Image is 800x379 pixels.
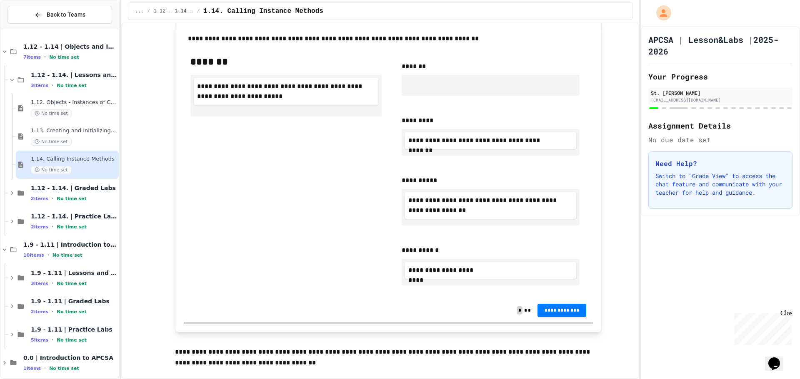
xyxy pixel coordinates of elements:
div: My Account [647,3,673,22]
div: [EMAIL_ADDRESS][DOMAIN_NAME] [651,97,790,103]
span: No time set [57,337,87,343]
span: 1.9 - 1.11 | Lessons and Notes [31,269,117,277]
button: Back to Teams [7,6,112,24]
span: 1.12 - 1.14 | Objects and Instances of Classes [23,43,117,50]
span: • [47,252,49,258]
span: No time set [52,253,82,258]
div: No due date set [648,135,792,145]
span: 5 items [31,337,48,343]
span: 1.13. Creating and Initializing Objects: Constructors [31,127,117,134]
span: 2 items [31,309,48,315]
span: Back to Teams [47,10,85,19]
span: No time set [31,138,72,146]
span: 10 items [23,253,44,258]
span: No time set [31,166,72,174]
iframe: chat widget [765,346,792,371]
span: 1.14. Calling Instance Methods [31,156,117,163]
span: • [44,54,46,60]
h1: APCSA | Lesson&Labs |2025-2026 [648,34,792,57]
span: 3 items [31,83,48,88]
span: No time set [57,83,87,88]
span: 2 items [31,196,48,201]
span: / [197,8,200,15]
p: Switch to "Grade View" to access the chat feature and communicate with your teacher for help and ... [655,172,785,197]
span: 1.12 - 1.14. | Lessons and Notes [31,71,117,79]
span: 7 items [23,54,41,60]
span: 1.12 - 1.14. | Lessons and Notes [154,8,194,15]
span: • [52,223,53,230]
div: Chat with us now!Close [3,3,57,53]
span: 1.12. Objects - Instances of Classes [31,99,117,106]
span: 1.12 - 1.14. | Graded Labs [31,184,117,192]
span: 1.12 - 1.14. | Practice Labs [31,213,117,220]
span: / [147,8,150,15]
span: No time set [49,54,79,60]
span: • [52,195,53,202]
h2: Your Progress [648,71,792,82]
span: 1 items [23,366,41,371]
span: • [52,82,53,89]
h3: Need Help? [655,159,785,168]
h2: Assignment Details [648,120,792,131]
span: No time set [31,109,72,117]
span: ... [135,8,144,15]
div: St. [PERSON_NAME] [651,89,790,97]
span: 2 items [31,224,48,230]
span: 1.9 - 1.11 | Introduction to Methods [23,241,117,248]
span: 0.0 | Introduction to APCSA [23,354,117,362]
span: No time set [57,281,87,286]
iframe: chat widget [731,310,792,345]
span: No time set [57,309,87,315]
span: 3 items [31,281,48,286]
span: 1.9 - 1.11 | Practice Labs [31,326,117,333]
span: No time set [57,196,87,201]
span: • [52,280,53,287]
span: 1.14. Calling Instance Methods [203,6,323,16]
span: • [52,337,53,343]
span: • [44,365,46,372]
span: • [52,308,53,315]
span: No time set [57,224,87,230]
span: No time set [49,366,79,371]
span: 1.9 - 1.11 | Graded Labs [31,297,117,305]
